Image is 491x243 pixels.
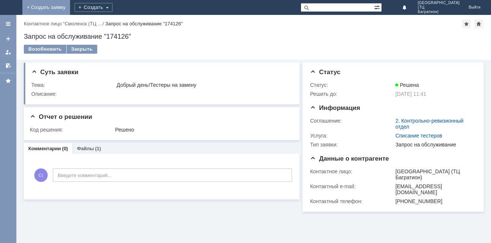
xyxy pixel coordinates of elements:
a: Контактное лицо "Смоленск (ТЦ … [24,21,102,26]
div: Услуга: [310,133,394,139]
div: Контактное лицо: [310,168,394,174]
div: [EMAIL_ADDRESS][DOMAIN_NAME] [395,183,473,195]
div: / [24,21,105,26]
a: Списание тестеров [395,133,442,139]
div: Тема: [31,82,115,88]
span: [DATE] 11:41 [395,91,426,97]
span: (ТЦ [418,5,460,10]
div: Тип заявки: [310,142,394,148]
span: Расширенный поиск [374,3,381,10]
a: Мои заявки [2,46,14,58]
div: Добрый день!Тестеры на замену [117,82,289,88]
a: Мои согласования [2,60,14,72]
div: [GEOGRAPHIC_DATA] (ТЦ Багратион) [395,168,473,180]
span: Багратион) [418,10,460,14]
div: Описание: [31,91,291,97]
span: Отчет о решении [30,113,92,120]
span: С( [34,168,48,182]
div: [PHONE_NUMBER] [395,198,473,204]
a: Комментарии [28,146,61,151]
div: Решено [115,127,289,133]
span: Решена [395,82,419,88]
div: Создать [75,3,113,12]
span: Информация [310,104,360,111]
a: Создать заявку [2,33,14,45]
a: Файлы [77,146,94,151]
div: Контактный e-mail: [310,183,394,189]
a: 2. Контрольно-ревизионный отдел [395,118,463,130]
div: Запрос на обслуживание "174126" [24,33,484,40]
span: [GEOGRAPHIC_DATA] [418,1,460,5]
div: Добавить в избранное [462,19,471,28]
div: (0) [62,146,68,151]
span: Данные о контрагенте [310,155,389,162]
div: Соглашение: [310,118,394,124]
div: Запрос на обслуживание "174126" [105,21,183,26]
div: Контактный телефон: [310,198,394,204]
div: Код решения: [30,127,114,133]
div: (1) [95,146,101,151]
div: Статус: [310,82,394,88]
span: Статус [310,69,340,76]
span: Суть заявки [31,69,78,76]
div: Решить до: [310,91,394,97]
div: Сделать домашней страницей [474,19,483,28]
div: Запрос на обслуживание [395,142,473,148]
